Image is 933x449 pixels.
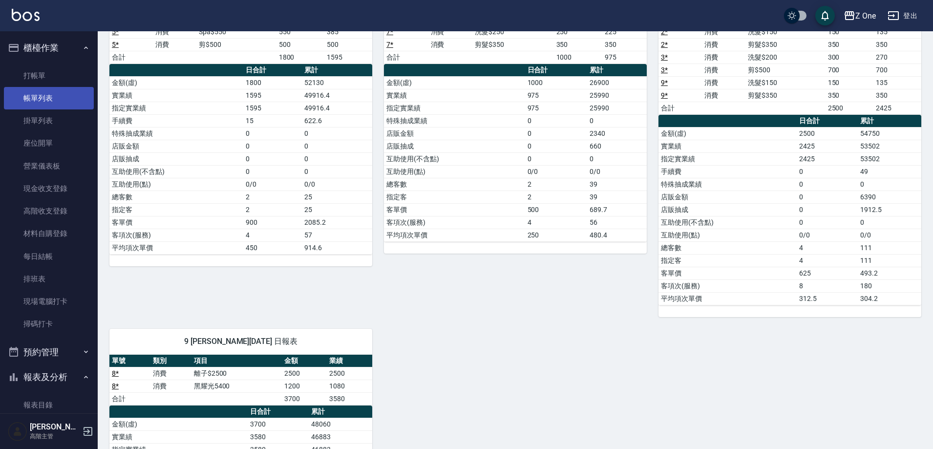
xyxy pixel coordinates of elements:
td: 消費 [150,367,191,380]
td: 480.4 [587,229,647,241]
td: 客項次(服務) [658,279,797,292]
td: 52130 [302,76,372,89]
td: 1912.5 [858,203,921,216]
td: 49916.4 [302,89,372,102]
td: 49 [858,165,921,178]
td: 4 [797,254,858,267]
td: 6390 [858,191,921,203]
td: 350 [602,38,647,51]
th: 日合計 [797,115,858,128]
td: 金額(虛) [109,418,248,430]
td: 客項次(服務) [384,216,525,229]
td: Spa$550 [196,25,276,38]
td: 2 [525,191,587,203]
td: 實業績 [109,89,243,102]
td: 625 [797,267,858,279]
th: 累計 [302,64,372,77]
a: 帳單列表 [4,87,94,109]
a: 高階收支登錄 [4,200,94,222]
td: 剪髮$350 [745,89,826,102]
td: 指定客 [384,191,525,203]
td: 消費 [150,380,191,392]
th: 日合計 [525,64,587,77]
td: 180 [858,279,921,292]
td: 700 [873,64,921,76]
td: 平均項次單價 [109,241,243,254]
div: Z One [855,10,876,22]
td: 特殊抽成業績 [658,178,797,191]
td: 660 [587,140,647,152]
td: 總客數 [384,178,525,191]
table: a dense table [658,115,921,305]
td: 3700 [282,392,327,405]
td: 57 [302,229,372,241]
td: 客項次(服務) [109,229,243,241]
td: 指定實業績 [109,102,243,114]
th: 日合計 [243,64,302,77]
td: 53502 [858,140,921,152]
td: 0 [243,165,302,178]
td: 0/0 [858,229,921,241]
td: 1595 [243,102,302,114]
a: 營業儀表板 [4,155,94,177]
td: 指定客 [109,203,243,216]
td: 0 [302,127,372,140]
td: 4 [243,229,302,241]
td: 實業績 [658,140,797,152]
td: 450 [243,241,302,254]
td: 消費 [702,38,745,51]
td: 350 [873,89,921,102]
a: 材料自購登錄 [4,222,94,245]
td: 2425 [797,140,858,152]
td: 0/0 [797,229,858,241]
td: 0 [587,114,647,127]
td: 54750 [858,127,921,140]
td: 實業績 [109,430,248,443]
th: 金額 [282,355,327,367]
th: 累計 [858,115,921,128]
td: 2340 [587,127,647,140]
td: 手續費 [658,165,797,178]
td: 0 [525,114,587,127]
td: 互助使用(不含點) [109,165,243,178]
td: 1800 [276,51,324,64]
td: 平均項次單價 [658,292,797,305]
th: 項目 [191,355,282,367]
td: 金額(虛) [109,76,243,89]
td: 1080 [327,380,372,392]
td: 0/0 [302,178,372,191]
td: 3580 [327,392,372,405]
td: 消費 [702,89,745,102]
td: 0 [243,152,302,165]
a: 打帳單 [4,64,94,87]
td: 914.6 [302,241,372,254]
td: 消費 [702,64,745,76]
td: 店販抽成 [658,203,797,216]
td: 0 [858,216,921,229]
td: 2500 [327,367,372,380]
td: 1000 [554,51,603,64]
td: 2425 [797,152,858,165]
td: 270 [873,51,921,64]
th: 類別 [150,355,191,367]
td: 111 [858,241,921,254]
td: 48060 [309,418,372,430]
span: 9 [PERSON_NAME][DATE] 日報表 [121,337,360,346]
td: 135 [873,25,921,38]
td: 0/0 [587,165,647,178]
td: 0 [797,216,858,229]
td: 總客數 [658,241,797,254]
td: 2 [525,178,587,191]
td: 39 [587,178,647,191]
th: 日合計 [248,406,309,418]
button: save [815,6,835,25]
a: 現場電腦打卡 [4,290,94,313]
td: 實業績 [384,89,525,102]
button: Z One [840,6,880,26]
td: 500 [324,38,372,51]
td: 2425 [873,102,921,114]
td: 指定實業績 [658,152,797,165]
td: 0 [302,140,372,152]
td: 312.5 [797,292,858,305]
td: 25 [302,203,372,216]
